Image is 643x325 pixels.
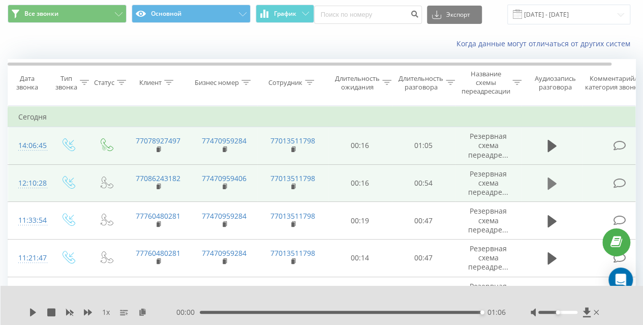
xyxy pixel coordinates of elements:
[392,239,455,277] td: 00:47
[176,307,200,317] span: 00:00
[136,173,180,183] a: 77086243182
[392,164,455,202] td: 00:54
[392,127,455,165] td: 01:05
[132,5,251,23] button: Основной
[314,6,422,24] input: Поиск по номеру
[195,78,239,87] div: Бизнес номер
[268,78,302,87] div: Сотрудник
[102,307,110,317] span: 1 x
[94,78,114,87] div: Статус
[328,164,392,202] td: 00:16
[328,239,392,277] td: 00:14
[392,202,455,240] td: 00:47
[392,277,455,314] td: 01:16
[399,74,443,92] div: Длительность разговора
[202,248,247,258] a: 77470959284
[480,310,484,314] div: Accessibility label
[136,248,180,258] a: 77760480281
[274,10,296,17] span: График
[584,74,643,92] div: Комментарий/категория звонка
[202,136,247,145] a: 77470959284
[468,169,508,197] span: Резервная схема переадре...
[136,136,180,145] a: 77078927497
[468,206,508,234] span: Резервная схема переадре...
[461,70,510,96] div: Название схемы переадресации
[18,136,39,156] div: 14:06:45
[468,281,508,309] span: Резервная схема переадре...
[556,310,560,314] div: Accessibility label
[202,173,247,183] a: 77470959406
[18,248,39,268] div: 11:21:47
[270,173,315,183] a: 77013511798
[456,39,635,48] a: Когда данные могут отличаться от других систем
[8,74,46,92] div: Дата звонка
[270,248,315,258] a: 77013511798
[24,10,58,18] span: Все звонки
[270,136,315,145] a: 77013511798
[8,5,127,23] button: Все звонки
[608,268,633,292] div: Open Intercom Messenger
[328,127,392,165] td: 00:16
[256,5,314,23] button: График
[487,307,505,317] span: 01:06
[468,131,508,159] span: Резервная схема переадре...
[18,211,39,230] div: 11:33:54
[328,277,392,314] td: 00:26
[328,202,392,240] td: 00:19
[530,74,579,92] div: Аудиозапись разговора
[468,244,508,272] span: Резервная схема переадре...
[202,211,247,221] a: 77470959284
[139,78,162,87] div: Клиент
[18,173,39,193] div: 12:10:28
[55,74,77,92] div: Тип звонка
[427,6,482,24] button: Экспорт
[270,211,315,221] a: 77013511798
[136,211,180,221] a: 77760480281
[335,74,380,92] div: Длительность ожидания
